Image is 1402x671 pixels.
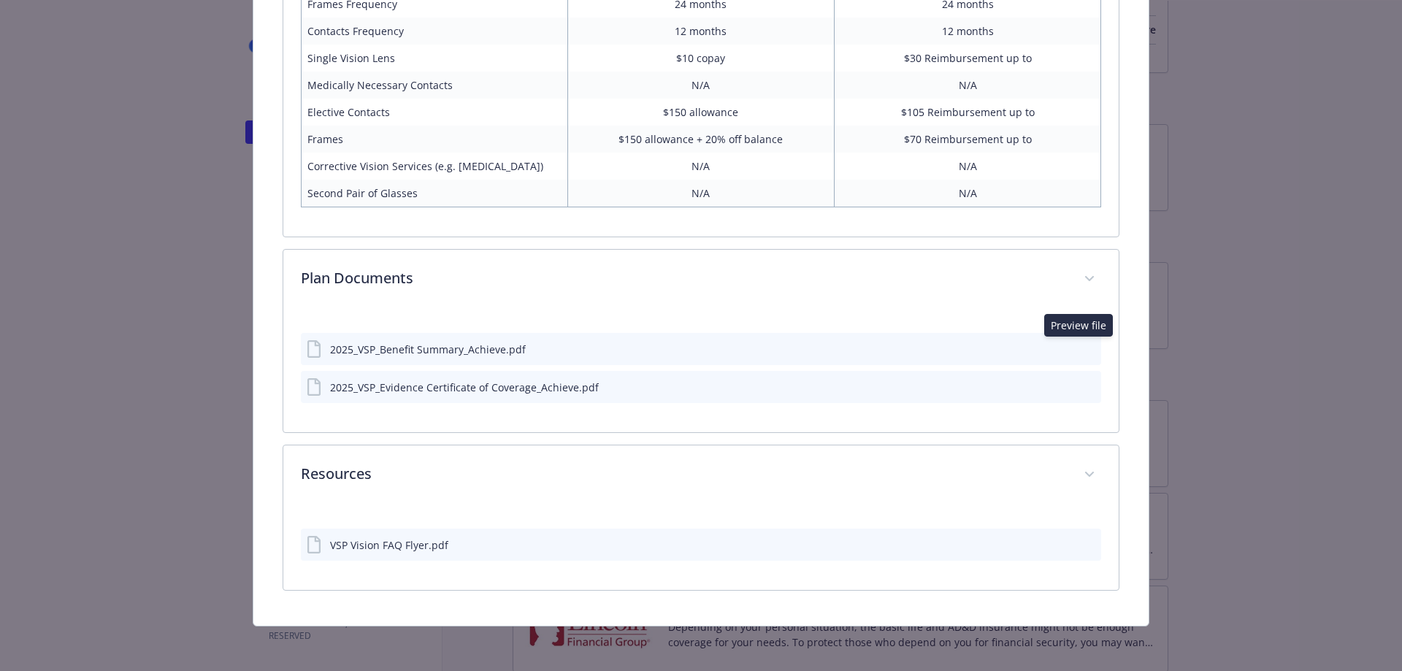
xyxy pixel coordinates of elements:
[283,505,1119,590] div: Resources
[835,126,1101,153] td: $70 Reimbursement up to
[1059,380,1070,395] button: download file
[1059,342,1070,357] button: download file
[567,45,834,72] td: $10 copay
[283,445,1119,505] div: Resources
[835,153,1101,180] td: N/A
[1044,314,1113,337] div: Preview file
[567,99,834,126] td: $150 allowance
[301,45,567,72] td: Single Vision Lens
[835,99,1101,126] td: $105 Reimbursement up to
[301,126,567,153] td: Frames
[301,18,567,45] td: Contacts Frequency
[1082,342,1095,357] button: preview file
[567,72,834,99] td: N/A
[283,310,1119,432] div: Plan Documents
[835,180,1101,207] td: N/A
[567,18,834,45] td: 12 months
[1059,537,1070,553] button: download file
[301,180,567,207] td: Second Pair of Glasses
[330,342,526,357] div: 2025_VSP_Benefit Summary_Achieve.pdf
[301,99,567,126] td: Elective Contacts
[567,126,834,153] td: $150 allowance + 20% off balance
[301,72,567,99] td: Medically Necessary Contacts
[301,463,1067,485] p: Resources
[283,250,1119,310] div: Plan Documents
[835,45,1101,72] td: $30 Reimbursement up to
[330,380,599,395] div: 2025_VSP_Evidence Certificate of Coverage_Achieve.pdf
[330,537,448,553] div: VSP Vision FAQ Flyer.pdf
[567,180,834,207] td: N/A
[301,267,1067,289] p: Plan Documents
[1082,537,1095,553] button: preview file
[1082,380,1095,395] button: preview file
[567,153,834,180] td: N/A
[301,153,567,180] td: Corrective Vision Services (e.g. [MEDICAL_DATA])
[835,18,1101,45] td: 12 months
[835,72,1101,99] td: N/A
